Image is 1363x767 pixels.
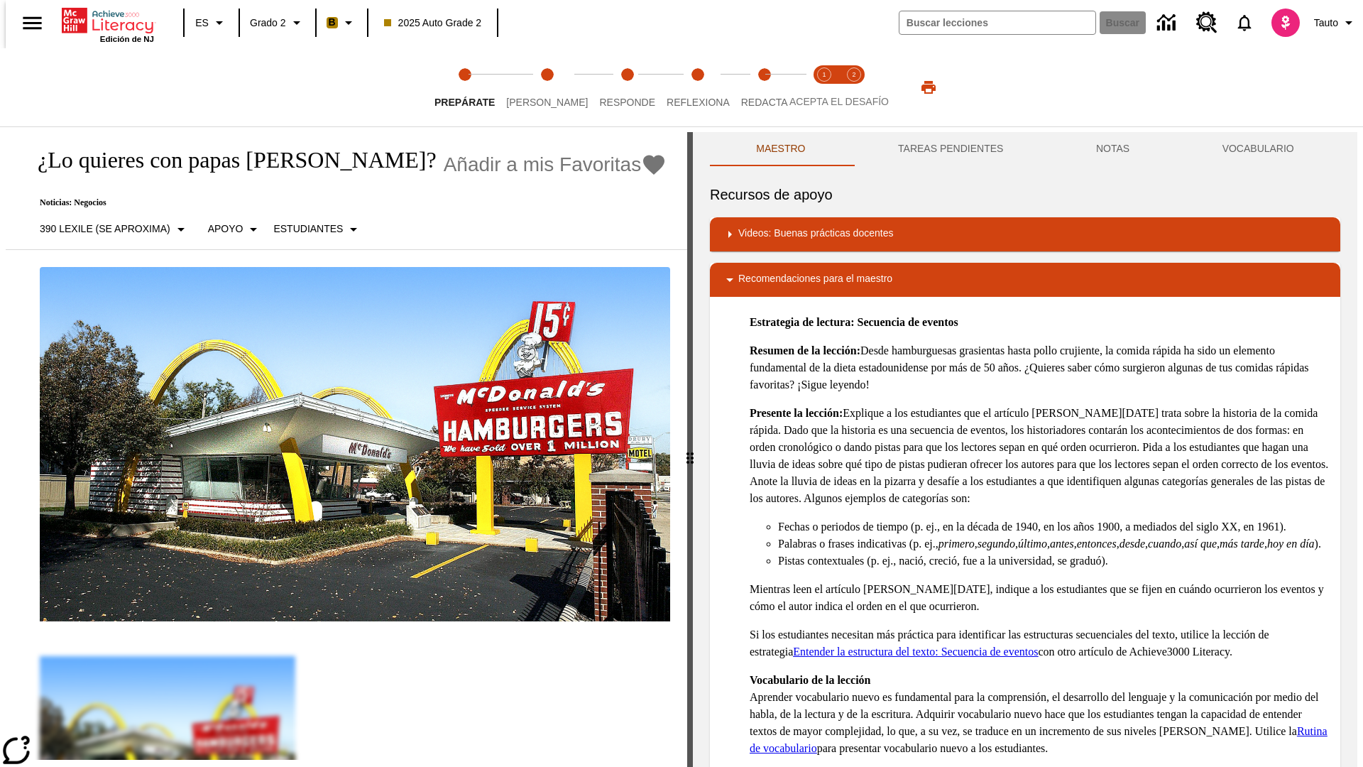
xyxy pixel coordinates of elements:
li: Pistas contextuales (p. ej., nació, creció, fue a la universidad, se graduó). [778,553,1329,570]
button: Acepta el desafío contesta step 2 of 2 [833,48,875,126]
a: Centro de recursos, Se abrirá en una pestaña nueva. [1188,4,1226,42]
span: Responde [599,97,655,108]
button: Abrir el menú lateral [11,2,53,44]
button: TAREAS PENDIENTES [852,132,1050,166]
img: Uno de los primeros locales de McDonald's, con el icónico letrero rojo y los arcos amarillos. [40,267,670,622]
strong: Resumen de la lección: [750,344,860,357]
em: segundo [978,538,1015,550]
a: Centro de información [1149,4,1188,43]
button: Seleccionar estudiante [268,217,368,242]
p: Estudiantes [273,222,343,236]
button: Añadir a mis Favoritas - ¿Lo quieres con papas fritas? [444,152,667,177]
strong: Presente la lección: [750,407,843,419]
span: Grado 2 [250,16,286,31]
em: hoy en día [1267,538,1315,550]
p: Mientras leen el artículo [PERSON_NAME][DATE], indique a los estudiantes que se fijen en cuándo o... [750,581,1329,615]
span: Reflexiona [667,97,730,108]
em: último [1018,538,1047,550]
button: Grado: Grado 2, Elige un grado [244,10,311,36]
button: Redacta step 5 of 5 [730,48,799,126]
span: ES [195,16,209,31]
div: Instructional Panel Tabs [710,132,1340,166]
p: Recomendaciones para el maestro [738,271,892,288]
p: 390 Lexile (Se aproxima) [40,222,170,236]
span: Redacta [741,97,788,108]
em: cuando [1148,538,1181,550]
button: Acepta el desafío lee step 1 of 2 [804,48,845,126]
p: Si los estudiantes necesitan más práctica para identificar las estructuras secuenciales del texto... [750,626,1329,660]
button: Escoja un nuevo avatar [1263,4,1308,41]
a: Entender la estructura del texto: Secuencia de eventos [793,646,1038,658]
span: Añadir a mis Favoritas [444,153,642,176]
em: antes [1050,538,1074,550]
p: Explique a los estudiantes que el artículo [PERSON_NAME][DATE] trata sobre la historia de la comi... [750,405,1329,507]
button: Boost El color de la clase es anaranjado claro. Cambiar el color de la clase. [321,10,363,36]
div: Pulsa la tecla de intro o la barra espaciadora y luego presiona las flechas de derecha e izquierd... [687,132,693,767]
div: Recomendaciones para el maestro [710,263,1340,297]
span: Tauto [1314,16,1338,31]
button: Perfil/Configuración [1308,10,1363,36]
strong: Vocabulario de la lección [750,674,871,686]
strong: Estrategia de lectura: Secuencia de eventos [750,316,958,328]
div: reading [6,132,687,760]
img: avatar image [1271,9,1300,37]
button: Prepárate step 1 of 5 [423,48,506,126]
p: Noticias: Negocios [23,197,667,208]
p: Apoyo [208,222,243,236]
button: Imprimir [906,75,951,100]
em: entonces [1077,538,1117,550]
p: Videos: Buenas prácticas docentes [738,226,893,243]
button: Seleccione Lexile, 390 Lexile (Se aproxima) [34,217,195,242]
li: Palabras o frases indicativas (p. ej., , , , , , , , , , ). [778,535,1329,553]
button: Lee step 2 of 5 [495,48,599,126]
span: Prepárate [434,97,495,108]
span: B [329,13,336,31]
div: Portada [62,5,154,43]
li: Fechas o periodos de tiempo (p. ej., en la década de 1940, en los años 1900, a mediados del siglo... [778,518,1329,535]
button: Responde step 3 of 5 [588,48,667,126]
h6: Recursos de apoyo [710,183,1340,206]
p: Aprender vocabulario nuevo es fundamental para la comprensión, el desarrollo del lenguaje y la co... [750,672,1329,757]
text: 2 [852,71,855,78]
button: Reflexiona step 4 of 5 [655,48,741,126]
span: ACEPTA EL DESAFÍO [789,96,889,107]
button: Tipo de apoyo, Apoyo [202,217,268,242]
div: activity [693,132,1357,767]
a: Notificaciones [1226,4,1263,41]
em: desde [1120,538,1145,550]
span: Edición de NJ [100,35,154,43]
button: Maestro [710,132,852,166]
div: Videos: Buenas prácticas docentes [710,217,1340,251]
span: 2025 Auto Grade 2 [384,16,482,31]
button: Lenguaje: ES, Selecciona un idioma [189,10,234,36]
input: Buscar campo [899,11,1095,34]
em: así que [1184,538,1217,550]
h1: ¿Lo quieres con papas [PERSON_NAME]? [23,147,437,173]
span: [PERSON_NAME] [506,97,588,108]
button: VOCABULARIO [1176,132,1340,166]
button: NOTAS [1050,132,1176,166]
em: primero [938,538,975,550]
em: más tarde [1220,538,1264,550]
p: Desde hamburguesas grasientas hasta pollo crujiente, la comida rápida ha sido un elemento fundame... [750,342,1329,393]
text: 1 [822,71,826,78]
